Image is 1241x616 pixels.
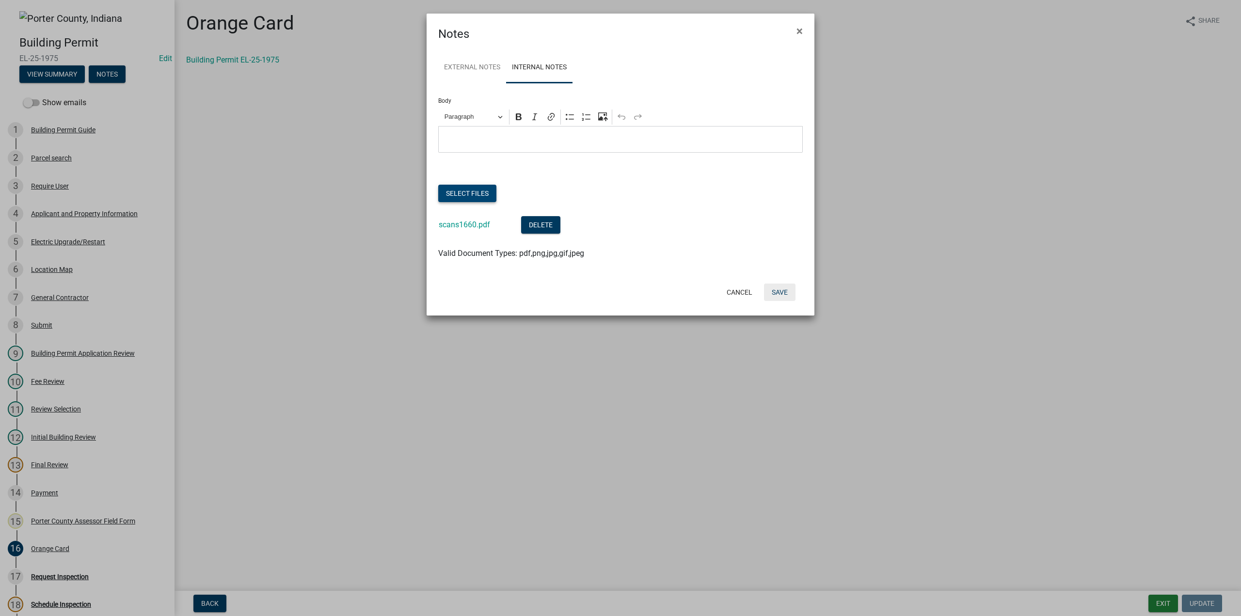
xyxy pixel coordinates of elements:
button: Close [789,17,811,45]
a: scans1660.pdf [439,220,490,229]
span: Paragraph [445,111,495,123]
a: External Notes [438,52,506,83]
div: Editor editing area: main. Press Alt+0 for help. [438,126,803,153]
span: Valid Document Types: pdf,png,jpg,gif,jpeg [438,249,584,258]
a: Internal Notes [506,52,573,83]
div: Editor toolbar [438,108,803,126]
h4: Notes [438,25,469,43]
wm-modal-confirm: Delete Document [521,221,560,230]
label: Body [438,98,451,104]
button: Select files [438,185,496,202]
span: × [796,24,803,38]
button: Save [764,284,796,301]
button: Cancel [719,284,760,301]
button: Delete [521,216,560,234]
button: Paragraph, Heading [440,110,507,125]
